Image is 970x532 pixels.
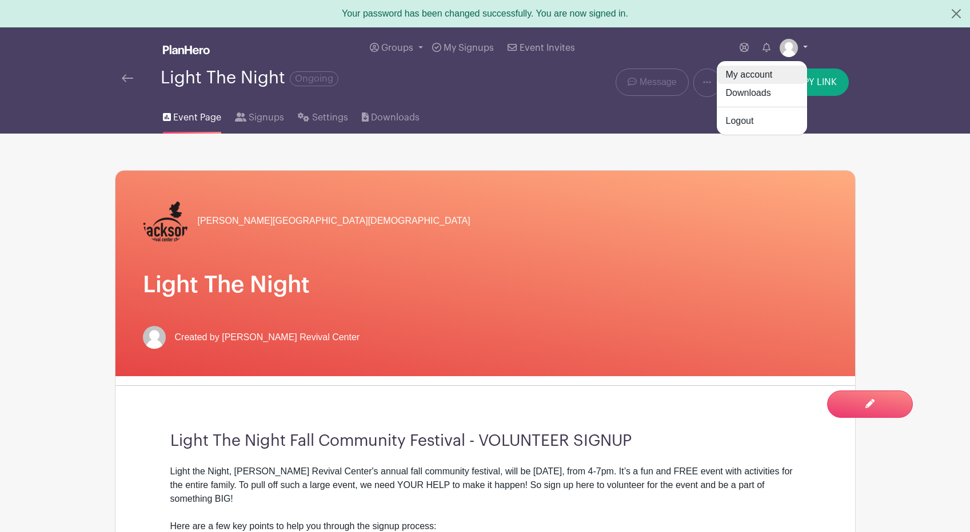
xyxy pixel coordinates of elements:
a: Groups [365,27,428,68]
a: Downloads [717,84,807,102]
img: back-arrow-29a5d9b10d5bd6ae65dc969a981735edf675c4d7a1fe02e03b50dbd4ba3cdb55.svg [122,74,133,82]
span: Settings [312,111,348,124]
img: default-ce2991bfa6775e67f084385cd625a349d9dcbb7a52a09fb2fda1e96e2d18dcdb.png [780,39,798,57]
span: Downloads [371,111,420,124]
span: Event Page [173,111,221,124]
img: default-ce2991bfa6775e67f084385cd625a349d9dcbb7a52a09fb2fda1e96e2d18dcdb.png [143,326,166,349]
span: Groups [381,43,413,53]
a: Downloads [362,97,420,134]
a: Event Invites [503,27,579,68]
a: Logout [717,112,807,130]
a: My account [717,66,807,84]
span: Ongoing [290,71,338,86]
div: Light The Night [161,68,338,87]
a: Signups [235,97,284,134]
span: My Signups [444,43,494,53]
span: Event Invites [520,43,575,53]
a: Message [616,68,688,96]
span: Signups [249,111,284,124]
img: logo_white-6c42ec7e38ccf1d336a20a19083b03d10ae64f83f12c07503d8b9e83406b4c7d.svg [163,45,210,54]
h3: Light The Night Fall Community Festival - VOLUNTEER SIGNUP [170,432,800,451]
span: Created by [PERSON_NAME] Revival Center [175,331,360,344]
a: Event Page [163,97,221,134]
span: COPY LINK [789,78,837,87]
h1: Light The Night [143,271,828,299]
img: JRC%20Vertical%20Logo.png [143,198,189,244]
span: Message [640,75,677,89]
a: Settings [298,97,348,134]
a: My Signups [428,27,498,68]
span: [PERSON_NAME][GEOGRAPHIC_DATA][DEMOGRAPHIC_DATA] [198,214,470,228]
div: Groups [716,61,808,135]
